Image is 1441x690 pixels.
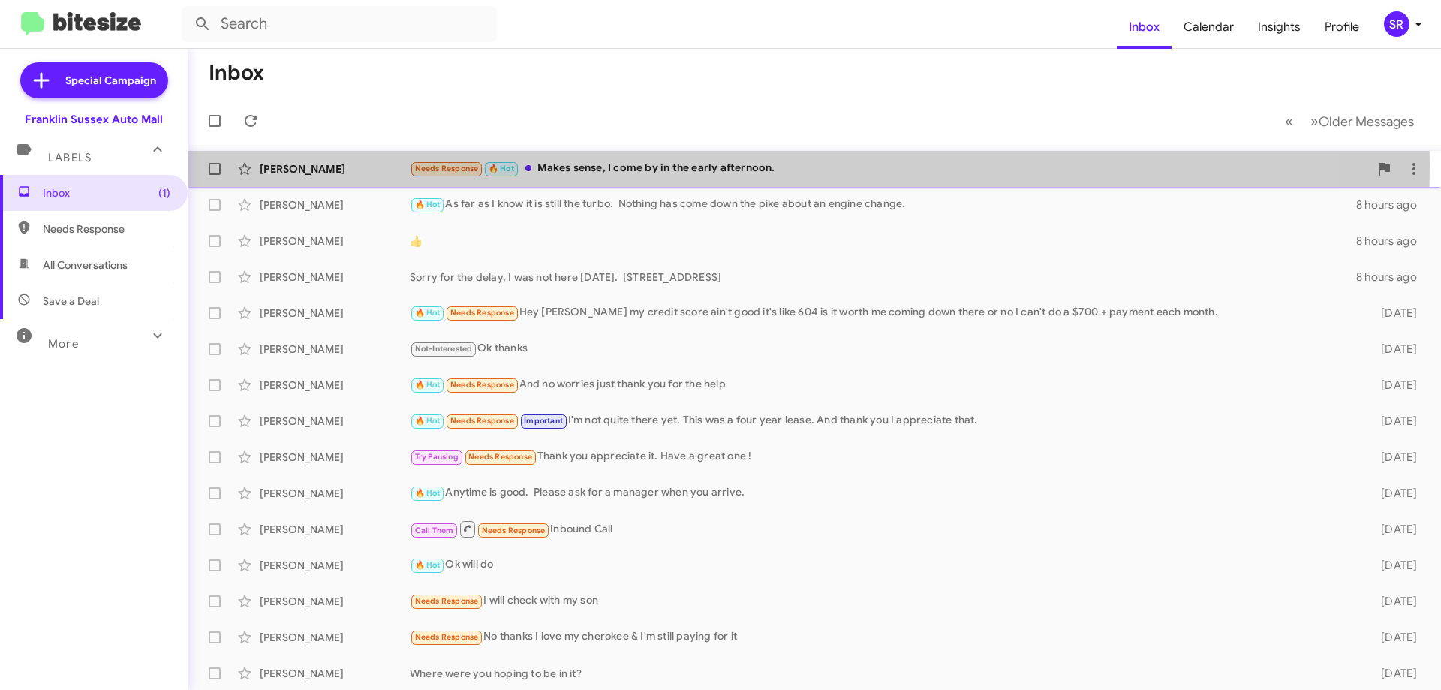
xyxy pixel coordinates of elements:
[1357,486,1429,501] div: [DATE]
[415,344,473,354] span: Not-Interested
[1371,11,1424,37] button: SR
[410,376,1357,393] div: And no worries just thank you for the help
[1301,106,1423,137] button: Next
[48,151,92,164] span: Labels
[1319,113,1414,130] span: Older Messages
[410,196,1356,213] div: As far as I know it is still the turbo. Nothing has come down the pike about an engine change.
[415,526,454,535] span: Call Them
[65,73,156,88] span: Special Campaign
[410,234,1356,249] div: 👍
[410,666,1357,681] div: Where were you hoping to be in it?
[410,270,1356,285] div: Sorry for the delay, I was not here [DATE]. [STREET_ADDRESS]
[1285,112,1293,131] span: «
[260,558,410,573] div: [PERSON_NAME]
[260,414,410,429] div: [PERSON_NAME]
[260,270,410,285] div: [PERSON_NAME]
[1117,5,1172,49] a: Inbox
[260,522,410,537] div: [PERSON_NAME]
[43,221,170,237] span: Needs Response
[260,594,410,609] div: [PERSON_NAME]
[415,416,441,426] span: 🔥 Hot
[1313,5,1371,49] a: Profile
[260,161,410,176] div: [PERSON_NAME]
[1172,5,1246,49] a: Calendar
[415,380,441,390] span: 🔥 Hot
[260,450,410,465] div: [PERSON_NAME]
[20,62,168,98] a: Special Campaign
[43,258,128,273] span: All Conversations
[415,632,479,642] span: Needs Response
[410,628,1357,646] div: No thanks I love my cherokee & I'm still paying for it
[260,630,410,645] div: [PERSON_NAME]
[410,592,1357,610] div: I will check with my son
[43,294,99,309] span: Save a Deal
[410,556,1357,574] div: Ok will do
[260,342,410,357] div: [PERSON_NAME]
[415,200,441,209] span: 🔥 Hot
[1357,378,1429,393] div: [DATE]
[410,340,1357,357] div: Ok thanks
[209,61,264,85] h1: Inbox
[1357,342,1429,357] div: [DATE]
[410,412,1357,429] div: I'm not quite there yet. This was a four year lease. And thank you I appreciate that.
[1357,630,1429,645] div: [DATE]
[1356,270,1429,285] div: 8 hours ago
[415,308,441,318] span: 🔥 Hot
[1357,558,1429,573] div: [DATE]
[25,112,163,127] div: Franklin Sussex Auto Mall
[1357,666,1429,681] div: [DATE]
[524,416,563,426] span: Important
[415,488,441,498] span: 🔥 Hot
[1357,594,1429,609] div: [DATE]
[450,380,514,390] span: Needs Response
[260,378,410,393] div: [PERSON_NAME]
[1246,5,1313,49] a: Insights
[1277,106,1423,137] nav: Page navigation example
[260,234,410,249] div: [PERSON_NAME]
[1357,450,1429,465] div: [DATE]
[260,306,410,321] div: [PERSON_NAME]
[260,197,410,212] div: [PERSON_NAME]
[1357,522,1429,537] div: [DATE]
[415,452,459,462] span: Try Pausing
[182,6,497,42] input: Search
[450,308,514,318] span: Needs Response
[415,560,441,570] span: 🔥 Hot
[482,526,546,535] span: Needs Response
[410,520,1357,538] div: Inbound Call
[1357,306,1429,321] div: [DATE]
[260,486,410,501] div: [PERSON_NAME]
[48,337,79,351] span: More
[1357,414,1429,429] div: [DATE]
[260,666,410,681] div: [PERSON_NAME]
[410,484,1357,502] div: Anytime is good. Please ask for a manager when you arrive.
[468,452,532,462] span: Needs Response
[158,185,170,200] span: (1)
[1310,112,1319,131] span: »
[410,304,1357,321] div: Hey [PERSON_NAME] my credit score ain't good it's like 604 is it worth me coming down there or no...
[415,164,479,173] span: Needs Response
[1384,11,1409,37] div: SR
[43,185,170,200] span: Inbox
[489,164,514,173] span: 🔥 Hot
[1276,106,1302,137] button: Previous
[415,596,479,606] span: Needs Response
[410,160,1369,177] div: Makes sense, I come by in the early afternoon.
[1356,197,1429,212] div: 8 hours ago
[450,416,514,426] span: Needs Response
[1356,234,1429,249] div: 8 hours ago
[410,448,1357,466] div: Thank you appreciate it. Have a great one !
